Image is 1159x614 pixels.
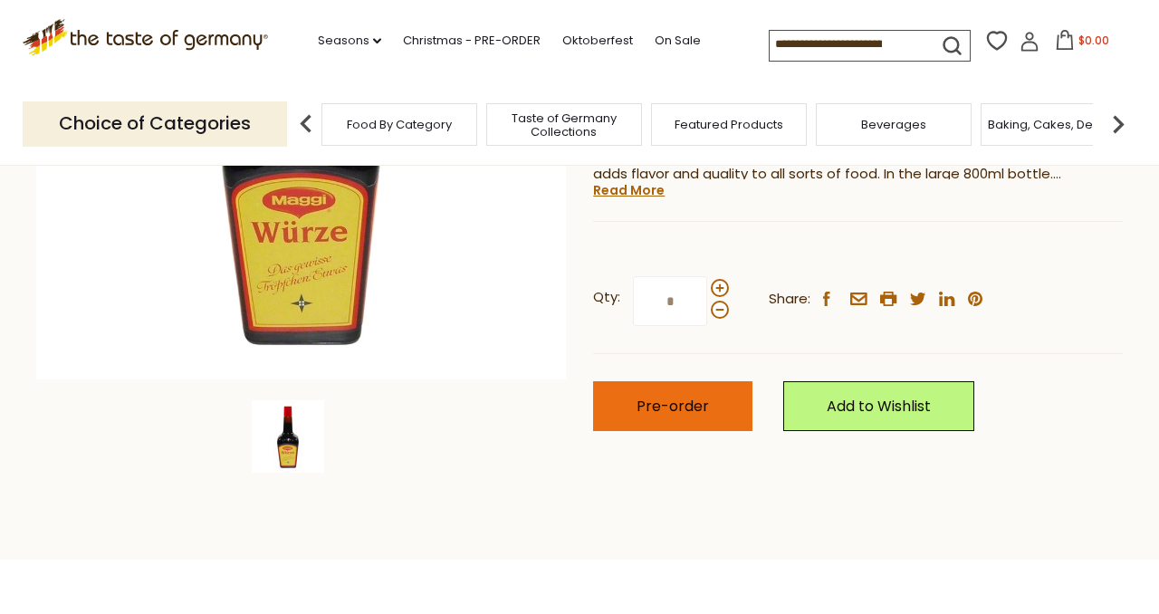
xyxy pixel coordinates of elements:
[1100,106,1136,142] img: next arrow
[769,288,810,311] span: Share:
[252,400,324,473] img: Maggi Liquid Seasoning in Glass Bottle
[783,381,974,431] a: Add to Wishlist
[861,118,926,131] a: Beverages
[675,118,783,131] a: Featured Products
[1078,33,1109,48] span: $0.00
[593,181,665,199] a: Read More
[633,276,707,326] input: Qty:
[593,381,752,431] button: Pre-order
[347,118,452,131] a: Food By Category
[492,111,637,139] a: Taste of Germany Collections
[403,31,541,51] a: Christmas - PRE-ORDER
[593,286,620,309] strong: Qty:
[655,31,701,51] a: On Sale
[288,106,324,142] img: previous arrow
[988,118,1128,131] a: Baking, Cakes, Desserts
[318,31,381,51] a: Seasons
[562,31,633,51] a: Oktoberfest
[637,396,709,417] span: Pre-order
[1043,30,1120,57] button: $0.00
[23,101,287,146] p: Choice of Categories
